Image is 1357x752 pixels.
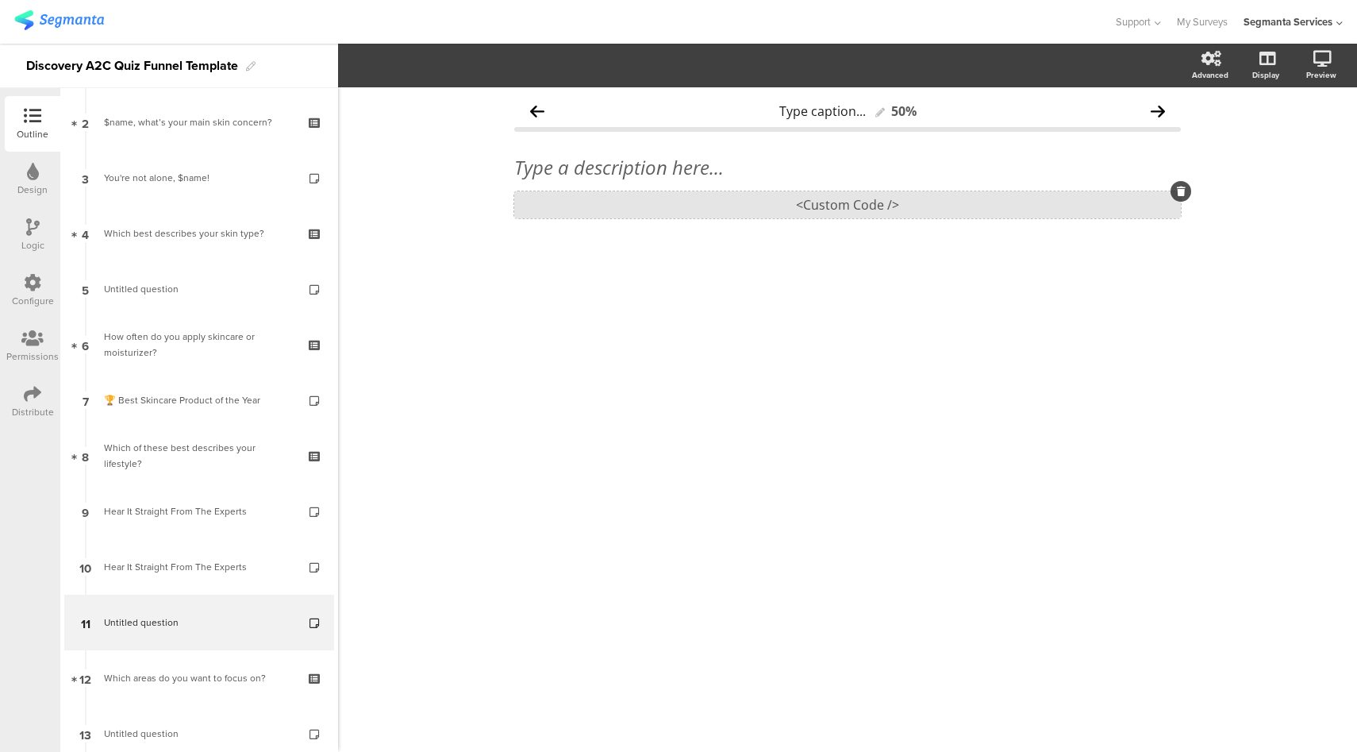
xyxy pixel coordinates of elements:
[82,225,89,242] span: 4
[104,392,294,408] div: 🏆 Best Skincare Product of the Year
[26,53,238,79] div: Discovery A2C Quiz Funnel Template
[64,428,334,484] a: 8 Which of these best describes your lifestyle?
[1306,69,1336,81] div: Preview
[891,102,917,120] div: 50%
[1244,14,1332,29] div: Segmanta Services
[514,156,1181,179] div: Type a description here...
[64,484,334,539] a: 9 Hear It Straight From The Experts
[104,559,294,575] div: Hear It Straight From The Experts
[104,670,294,686] div: Which areas do you want to focus on?
[104,282,179,296] span: Untitled question
[82,280,89,298] span: 5
[14,10,104,30] img: segmanta logo
[79,669,91,687] span: 12
[21,238,44,253] div: Logic
[12,294,54,308] div: Configure
[104,727,179,741] span: Untitled question
[82,447,89,465] span: 8
[64,94,334,150] a: 2 $name, what’s your main skin concern?
[104,329,294,361] div: How often do you apply skincare or moisturizer?
[12,405,54,419] div: Distribute
[104,615,179,630] span: Untitled question
[64,261,334,317] a: 5 Untitled question
[64,539,334,595] a: 10 Hear It Straight From The Experts
[82,169,89,187] span: 3
[6,349,59,364] div: Permissions
[779,102,866,120] span: Type caption...
[79,558,91,576] span: 10
[104,114,294,130] div: $name, what’s your main skin concern?
[17,183,48,197] div: Design
[82,336,89,353] span: 6
[81,614,90,631] span: 11
[104,170,294,186] div: You're not alone, $name!
[82,503,89,520] span: 9
[64,372,334,428] a: 7 🏆 Best Skincare Product of the Year
[1116,14,1151,29] span: Support
[83,391,89,409] span: 7
[1252,69,1279,81] div: Display
[82,114,89,131] span: 2
[104,503,294,519] div: Hear It Straight From The Experts
[104,226,294,241] div: Which best describes your skin type?
[64,595,334,650] a: 11 Untitled question
[1192,69,1228,81] div: Advanced
[64,650,334,706] a: 12 Which areas do you want to focus on?
[64,317,334,372] a: 6 How often do you apply skincare or moisturizer?
[514,191,1181,218] div: <Custom Code />
[17,127,48,141] div: Outline
[64,206,334,261] a: 4 Which best describes your skin type?
[64,150,334,206] a: 3 You're not alone, $name!
[79,725,91,742] span: 13
[104,440,294,472] div: Which of these best describes your lifestyle?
